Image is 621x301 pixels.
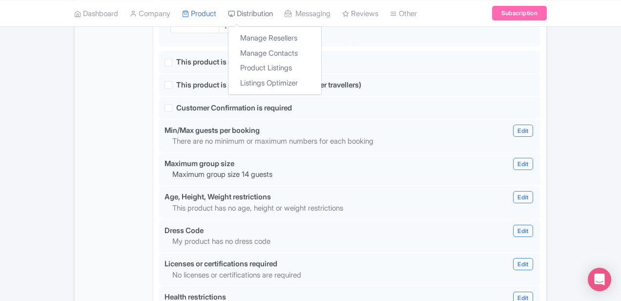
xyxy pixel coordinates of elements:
a: Subscription [492,6,547,21]
p: Maximum group size 14 guests [172,169,469,180]
p: This product has no age, height or weight restrictions [172,203,469,214]
a: Edit [513,225,533,237]
a: Product Listings [228,61,321,76]
a: Manage Contacts [228,45,321,61]
span: This product is multi-days [176,57,265,66]
a: Manage Resellers [228,31,321,46]
div: Maximum group size [165,158,234,170]
div: Age, Height, Weight restrictions [165,192,271,203]
div: Dress Code [165,225,204,236]
a: Edit [513,158,533,170]
a: Edit [513,125,533,137]
div: Min/Max guests per booking [165,125,260,136]
a: Listings Optimizer [228,75,321,90]
div: Licenses or certifications required [165,258,277,270]
p: There are no minimum or maximum numbers for each booking [172,136,469,147]
span: Customer Confirmation is required [176,103,292,112]
span: This product is private (There will be no other travellers) [176,80,361,89]
a: Edit [513,191,533,203]
p: My product has no dress code [172,236,469,247]
p: No licenses or certifications are required [172,270,469,281]
a: Edit [513,258,533,270]
div: Open Intercom Messenger [588,268,611,291]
